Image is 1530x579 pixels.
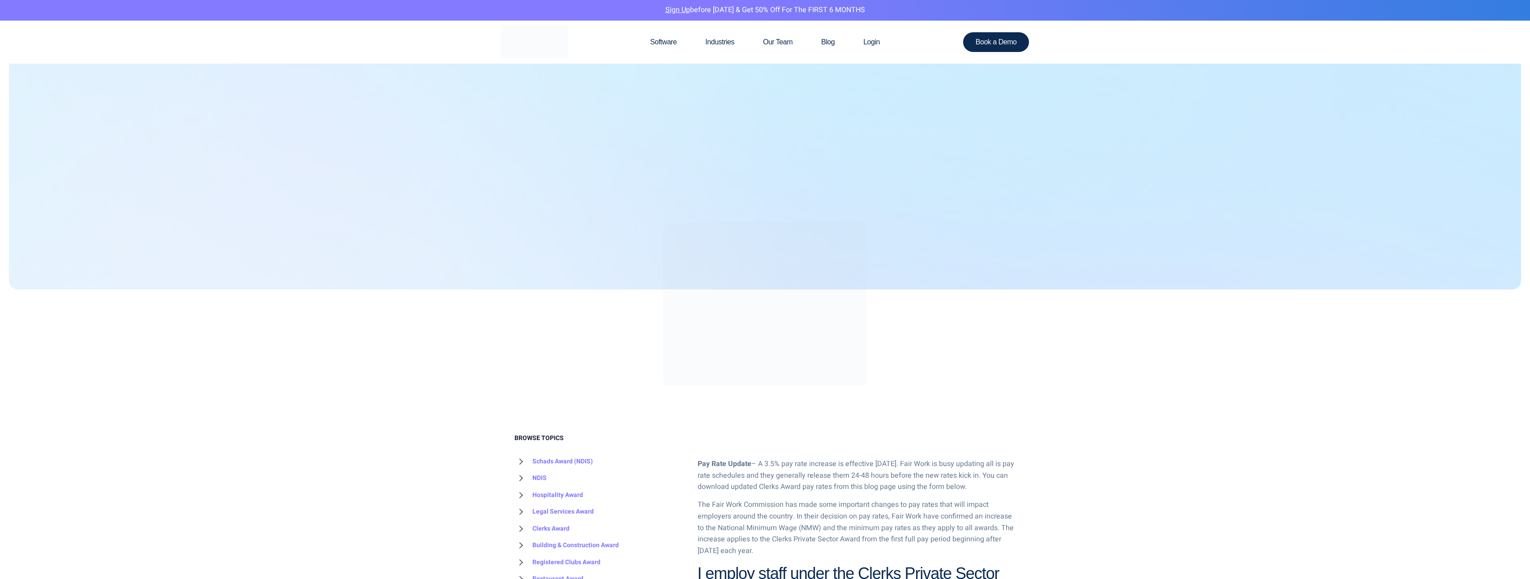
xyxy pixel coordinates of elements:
[698,458,1016,493] p: – A 3.5% pay rate increase is effective [DATE]. Fair Work is busy updating all is pay rate schedu...
[636,21,691,64] a: Software
[514,453,593,470] a: Schads Award (NDIS)
[807,21,849,64] a: Blog
[514,554,600,571] a: Registered Clubs Award
[7,4,1523,16] p: before [DATE] & Get 50% Off for the FIRST 6 MONTHS
[691,21,749,64] a: Industries
[514,470,547,487] a: NDIS
[663,222,867,385] img: clerks award
[514,487,583,504] a: Hospitality Award
[849,21,894,64] a: Login
[963,32,1029,52] a: Book a Demo
[514,520,570,537] a: Clerks Award
[749,21,807,64] a: Our Team
[976,39,1017,46] span: Book a Demo
[698,458,751,469] strong: Pay Rate Update
[514,503,594,520] a: Legal Services Award
[698,499,1016,557] p: The Fair Work Commission has made some important changes to pay rates that will impact employers ...
[514,537,619,554] a: Building & Construction Award
[665,4,690,15] a: Sign Up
